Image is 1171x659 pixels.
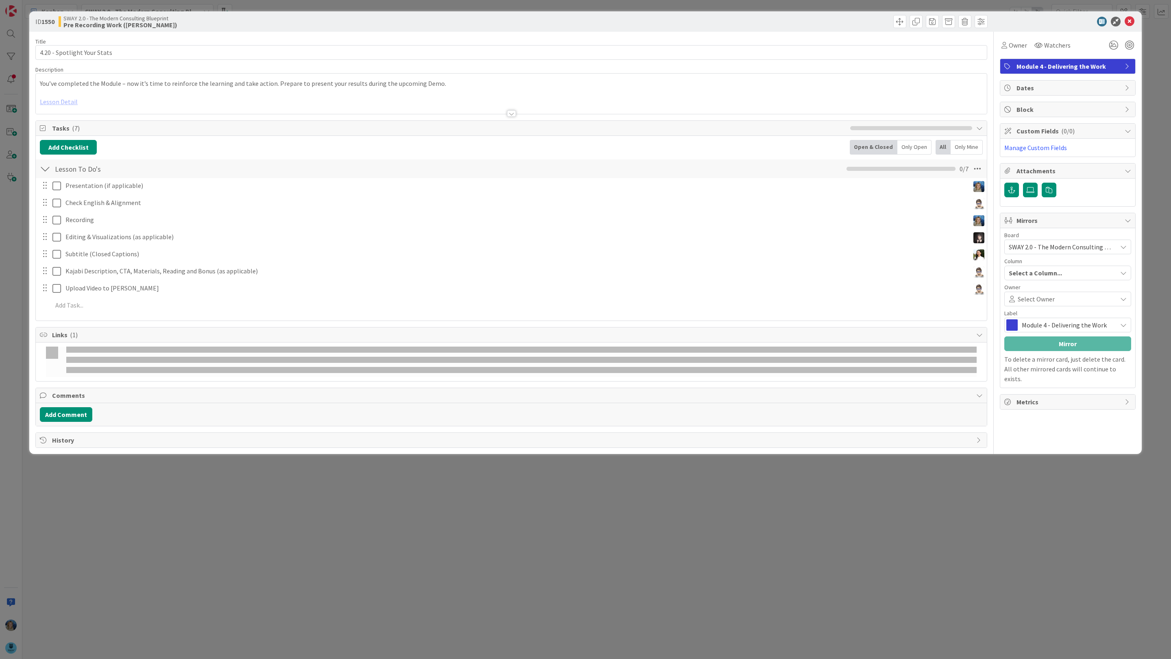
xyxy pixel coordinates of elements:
[1016,216,1121,225] span: Mirrors
[65,284,966,293] p: Upload Video to [PERSON_NAME]
[1016,61,1121,71] span: Module 4 - Delivering the Work
[936,140,951,155] div: All
[35,45,987,60] input: type card name here...
[973,215,984,226] img: MA
[1004,258,1022,264] span: Column
[973,266,984,277] img: TP
[1016,83,1121,93] span: Dates
[72,124,80,132] span: ( 7 )
[65,232,966,242] p: Editing & Visualizations (as applicable)
[1044,40,1071,50] span: Watchers
[40,79,983,88] p: You’ve completed the Module – now it’s time to reinforce the learning and take action. Prepare to...
[897,140,932,155] div: Only Open
[41,17,54,26] b: 1550
[850,140,897,155] div: Open & Closed
[1004,266,1131,280] button: Select a Column...
[52,330,972,340] span: Links
[1004,232,1019,238] span: Board
[40,407,92,422] button: Add Comment
[1016,105,1121,114] span: Block
[63,22,177,28] b: Pre Recording Work ([PERSON_NAME])
[973,198,984,209] img: TP
[1004,310,1017,316] span: Label
[52,123,846,133] span: Tasks
[1004,144,1067,152] a: Manage Custom Fields
[52,435,972,445] span: History
[65,181,966,190] p: Presentation (if applicable)
[1061,127,1075,135] span: ( 0/0 )
[1009,268,1062,278] span: Select a Column...
[1018,294,1055,304] span: Select Owner
[960,164,969,174] span: 0 / 7
[63,15,177,22] span: SWAY 2.0 - The Modern Consulting Blueprint
[35,17,54,26] span: ID
[65,249,966,259] p: Subtitle (Closed Captions)
[1004,354,1131,384] p: To delete a mirror card, just delete the card. All other mirrored cards will continue to exists.
[1016,166,1121,176] span: Attachments
[65,215,966,225] p: Recording
[52,391,972,400] span: Comments
[1022,319,1113,331] span: Module 4 - Delivering the Work
[951,140,983,155] div: Only Mine
[35,38,46,45] label: Title
[1016,397,1121,407] span: Metrics
[973,181,984,192] img: MA
[70,331,78,339] span: ( 1 )
[1004,284,1021,290] span: Owner
[1009,243,1131,251] span: SWAY 2.0 - The Modern Consulting Blueprint
[40,140,97,155] button: Add Checklist
[65,198,966,207] p: Check English & Alignment
[1016,126,1121,136] span: Custom Fields
[65,266,966,276] p: Kajabi Description, CTA, Materials, Reading and Bonus (as applicable)
[1004,336,1131,351] button: Mirror
[973,232,984,243] img: BN
[1009,40,1027,50] span: Owner
[35,66,63,73] span: Description
[52,161,235,176] input: Add Checklist...
[973,284,984,295] img: TP
[973,249,984,260] img: AK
